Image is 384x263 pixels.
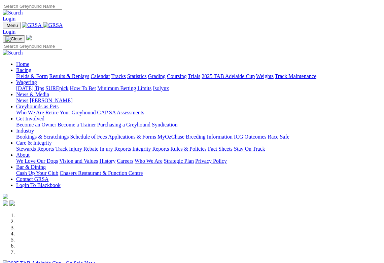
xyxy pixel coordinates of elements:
[16,176,48,182] a: Contact GRSA
[97,110,144,115] a: GAP SA Assessments
[16,158,58,164] a: We Love Our Dogs
[208,146,233,152] a: Fact Sheets
[55,146,98,152] a: Track Injury Rebate
[127,73,147,79] a: Statistics
[91,73,110,79] a: Calendar
[3,10,23,16] img: Search
[16,85,44,91] a: [DATE] Tips
[256,73,274,79] a: Weights
[7,23,18,28] span: Menu
[167,73,187,79] a: Coursing
[153,85,169,91] a: Isolynx
[3,200,8,206] img: facebook.svg
[5,36,22,42] img: Close
[16,182,61,188] a: Login To Blackbook
[195,158,227,164] a: Privacy Policy
[16,67,31,73] a: Racing
[16,79,37,85] a: Wagering
[268,134,289,140] a: Race Safe
[3,22,21,29] button: Toggle navigation
[16,110,381,116] div: Greyhounds as Pets
[3,35,25,43] button: Toggle navigation
[60,170,143,176] a: Chasers Restaurant & Function Centre
[45,85,68,91] a: SUREpick
[16,73,381,79] div: Racing
[16,110,44,115] a: Who We Are
[16,104,59,109] a: Greyhounds as Pets
[16,134,69,140] a: Bookings & Scratchings
[97,85,151,91] a: Minimum Betting Limits
[16,146,54,152] a: Stewards Reports
[100,146,131,152] a: Injury Reports
[16,152,30,158] a: About
[275,73,316,79] a: Track Maintenance
[16,73,48,79] a: Fields & Form
[59,158,98,164] a: Vision and Values
[170,146,207,152] a: Rules & Policies
[30,98,72,103] a: [PERSON_NAME]
[16,146,381,152] div: Care & Integrity
[58,122,96,127] a: Become a Trainer
[111,73,126,79] a: Tracks
[3,50,23,56] img: Search
[3,29,15,35] a: Login
[152,122,177,127] a: Syndication
[22,22,42,28] img: GRSA
[16,122,381,128] div: Get Involved
[186,134,233,140] a: Breeding Information
[164,158,194,164] a: Strategic Plan
[70,134,107,140] a: Schedule of Fees
[16,128,34,134] a: Industry
[3,43,62,50] input: Search
[202,73,255,79] a: 2025 TAB Adelaide Cup
[16,91,49,97] a: News & Media
[132,146,169,152] a: Integrity Reports
[3,194,8,199] img: logo-grsa-white.png
[45,110,96,115] a: Retire Your Greyhound
[99,158,115,164] a: History
[234,134,266,140] a: ICG Outcomes
[16,122,56,127] a: Become an Owner
[148,73,166,79] a: Grading
[49,73,89,79] a: Results & Replays
[3,3,62,10] input: Search
[16,164,46,170] a: Bar & Dining
[9,200,15,206] img: twitter.svg
[135,158,163,164] a: Who We Are
[26,35,32,40] img: logo-grsa-white.png
[16,116,44,121] a: Get Involved
[70,85,96,91] a: How To Bet
[158,134,184,140] a: MyOzChase
[16,170,381,176] div: Bar & Dining
[117,158,133,164] a: Careers
[3,16,15,22] a: Login
[16,158,381,164] div: About
[97,122,150,127] a: Purchasing a Greyhound
[188,73,200,79] a: Trials
[16,98,28,103] a: News
[16,134,381,140] div: Industry
[43,22,63,28] img: GRSA
[16,170,58,176] a: Cash Up Your Club
[234,146,265,152] a: Stay On Track
[16,140,52,146] a: Care & Integrity
[108,134,156,140] a: Applications & Forms
[16,61,29,67] a: Home
[16,85,381,91] div: Wagering
[16,98,381,104] div: News & Media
